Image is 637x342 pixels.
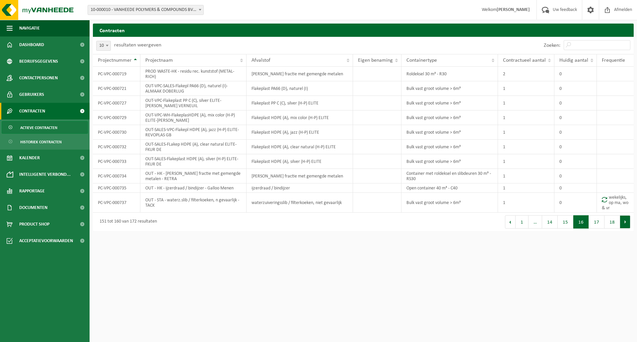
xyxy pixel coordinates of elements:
td: [PERSON_NAME] fractie met gemengde metalen [247,169,353,183]
td: OUT - HK - ijzerdraad / bindijzer - Galloo Menen [140,183,247,193]
td: OUT-SALES-FLakep HDPE (A), clear natural ELITE-FKUR DE [140,140,247,154]
td: Bulk vast groot volume > 6m³ [401,125,498,140]
td: OUT-VPC-Flakeplast PP C (C), silver ELITE-[PERSON_NAME] VERNEUIL [140,96,247,110]
label: Zoeken: [544,43,560,48]
td: 0 [554,183,597,193]
span: Intelligente verbond... [19,166,71,183]
td: 1 [498,169,554,183]
td: 0 [554,96,597,110]
td: waterzuiveringsslib / filterkoeken, niet gevaarlijk [247,193,353,213]
div: 151 tot 160 van 172 resultaten [96,216,157,228]
td: PROD WASTE-HK - residu rec. kunststof (METAL-RICH) [140,67,247,81]
span: Frequentie [602,58,625,63]
span: Huidig aantal [559,58,588,63]
span: Navigatie [19,20,40,36]
td: OUT-SALES-VPC-Flakepl HDPE (A), jazz (H-P) ELITE-REVOPLAS GB [140,125,247,140]
td: 0 [554,154,597,169]
span: Afvalstof [251,58,270,63]
span: 10-000010 - VANHEEDE POLYMERS & COMPOUNDS BV - DOTTIGNIES [88,5,204,15]
td: 0 [554,67,597,81]
span: Eigen benaming [358,58,393,63]
span: Gebruikers [19,86,44,103]
td: 2 [498,67,554,81]
td: PC-VPC-000733 [93,154,140,169]
td: OUT-VPC-SALES-Flakepl PA66 (D), naturel (I)-ALMAAK DOBERLUG [140,81,247,96]
button: 18 [604,215,620,229]
td: Container met roldeksel en slibdeuren 30 m³ - RS30 [401,169,498,183]
td: 1 [498,96,554,110]
span: 10-000010 - VANHEEDE POLYMERS & COMPOUNDS BV - DOTTIGNIES [88,5,203,15]
span: … [529,215,542,229]
td: Bulk vast groot volume > 6m³ [401,81,498,96]
td: 1 [498,110,554,125]
td: Flakeplast HDPE (A), clear natural (H-P) ELITE [247,140,353,154]
span: Contactpersonen [19,70,58,86]
td: 0 [554,125,597,140]
td: Open container 40 m³ - C40 [401,183,498,193]
td: 1 [498,183,554,193]
td: Bulk vast groot volume > 6m³ [401,96,498,110]
span: Acceptatievoorwaarden [19,233,73,249]
span: 10 [97,41,110,50]
h2: Contracten [93,24,634,36]
span: Dashboard [19,36,44,53]
td: 1 [498,193,554,213]
button: 17 [589,215,604,229]
td: 0 [554,193,597,213]
td: PC-VPC-000727 [93,96,140,110]
td: 1 [498,140,554,154]
span: Contractueel aantal [503,58,546,63]
button: 1 [516,215,529,229]
span: Kalender [19,150,40,166]
td: OUT - STA - waterz.slib / filterkoeken, n gevaarlijk - TACK [140,193,247,213]
span: Contracten [19,103,45,119]
td: 0 [554,169,597,183]
span: Actieve contracten [20,121,57,134]
td: OUT-VPC-WH-FlakeplasHDPE (A), mix color (H-P) ELITE-[PERSON_NAME] [140,110,247,125]
a: Actieve contracten [2,121,88,134]
td: Bulk vast groot volume > 6m³ [401,140,498,154]
td: Flakeplast HDPE (A), silver (H-P) ELITE [247,154,353,169]
label: resultaten weergeven [114,42,161,48]
td: 0 [554,140,597,154]
td: 1 [498,154,554,169]
span: Containertype [406,58,437,63]
span: Documenten [19,199,47,216]
td: PC-VPC-000719 [93,67,140,81]
td: PC-VPC-000734 [93,169,140,183]
button: Previous [505,215,516,229]
td: PC-VPC-000732 [93,140,140,154]
td: ijzerdraad / bindijzer [247,183,353,193]
td: 0 [554,81,597,96]
span: Projectnaam [145,58,173,63]
td: Flakeplast PP C (C), silver (H-P) ELITE [247,96,353,110]
button: Next [620,215,630,229]
td: Roldeksel 30 m³ - R30 [401,67,498,81]
a: Historiek contracten [2,135,88,148]
span: Historiek contracten [20,136,62,148]
td: Bulk vast groot volume > 6m³ [401,193,498,213]
td: PC-VPC-000721 [93,81,140,96]
td: PC-VPC-000735 [93,183,140,193]
td: OUT - HK - [PERSON_NAME] fractie met gemengde metalen - RETRA [140,169,247,183]
span: Product Shop [19,216,49,233]
button: 14 [542,215,558,229]
td: wekelijks, op ma, wo & vr [597,193,634,213]
span: Projectnummer [98,58,132,63]
td: Bulk vast groot volume > 6m³ [401,154,498,169]
td: OUT-SALES-Flakeplast HDPE (A), silver (H-P) ELITE-FKUR DE [140,154,247,169]
td: 1 [498,125,554,140]
td: [PERSON_NAME] fractie met gemengde metalen [247,67,353,81]
td: Flakeplast HDPE (A), jazz (H-P) ELITE [247,125,353,140]
td: PC-VPC-000729 [93,110,140,125]
button: 15 [558,215,573,229]
span: 10 [96,41,111,51]
td: PC-VPC-000737 [93,193,140,213]
td: PC-VPC-000730 [93,125,140,140]
td: Flakeplast PA66 (D), naturel (I) [247,81,353,96]
td: Flakeplast HDPE (A), mix color (H-P) ELITE [247,110,353,125]
td: 0 [554,110,597,125]
button: 16 [573,215,589,229]
span: Rapportage [19,183,45,199]
span: Bedrijfsgegevens [19,53,58,70]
